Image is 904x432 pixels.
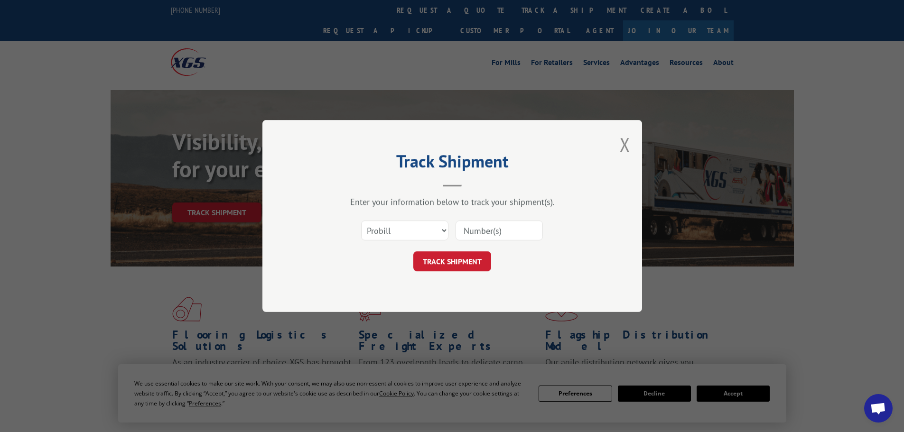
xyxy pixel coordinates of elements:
div: Open chat [864,394,893,423]
div: Enter your information below to track your shipment(s). [310,196,595,207]
input: Number(s) [456,221,543,240]
h2: Track Shipment [310,155,595,173]
button: Close modal [620,132,630,157]
button: TRACK SHIPMENT [413,251,491,271]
